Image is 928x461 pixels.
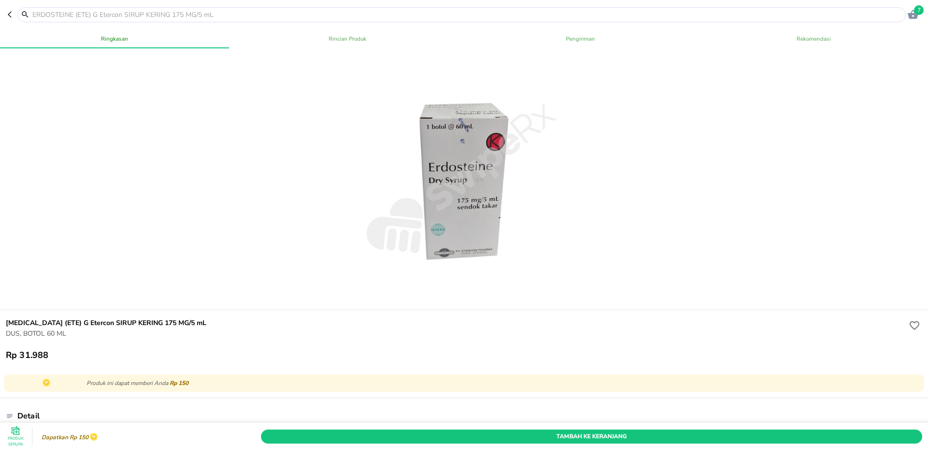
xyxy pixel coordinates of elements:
[39,434,88,441] p: Dapatkan Rp 150
[31,10,903,20] input: ERDOSTEINE (ETE) G Etercon SIRUP KERING 175 MG/5 mL
[703,34,924,44] span: Rekomendasi
[906,7,920,22] button: 7
[6,318,907,328] h6: [MEDICAL_DATA] (ETE) G Etercon SIRUP KERING 175 MG/5 mL
[268,431,915,442] span: Tambah Ke Keranjang
[6,328,907,339] p: DUS, BOTOL 60 ML
[170,379,188,387] span: Rp 150
[261,430,922,444] button: Tambah Ke Keranjang
[470,34,691,44] span: Pengiriman
[6,427,25,446] button: Produk Serupa
[914,5,924,15] span: 7
[17,411,40,421] p: Detail
[87,379,917,387] p: Produk ini dapat memberi Anda
[6,436,25,447] p: Produk Serupa
[4,34,225,44] span: Ringkasan
[6,349,48,361] p: Rp 31.988
[237,34,458,44] span: Rincian Produk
